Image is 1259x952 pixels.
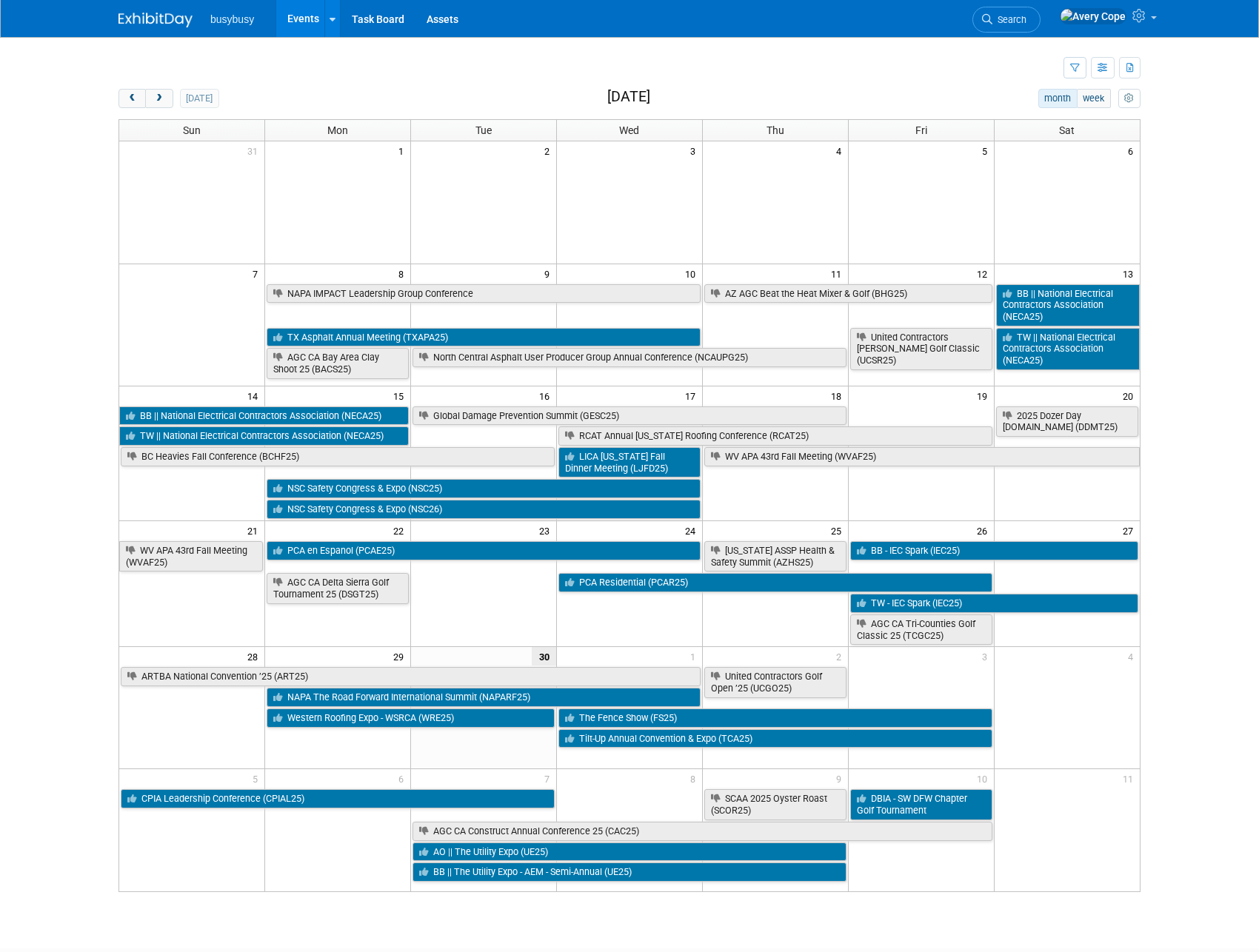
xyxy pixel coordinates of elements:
span: 20 [1121,386,1140,405]
span: 6 [397,769,410,788]
span: busybusy [210,13,254,25]
span: 9 [543,264,556,283]
span: Sat [1059,124,1075,136]
span: 4 [835,141,848,160]
span: 31 [246,141,264,160]
span: Search [992,14,1026,25]
a: Search [972,7,1041,33]
a: TW - IEC Spark (IEC25) [850,594,1138,613]
a: TW || National Electrical Contractors Association (NECA25) [119,426,409,446]
span: 29 [392,647,410,666]
a: 2025 Dozer Day [DOMAIN_NAME] (DDMT25) [996,406,1138,437]
span: Tue [475,124,492,136]
a: Tilt-Up Annual Convention & Expo (TCA25) [558,729,992,748]
a: RCAT Annual [US_STATE] Roofing Conference (RCAT25) [558,426,992,446]
a: NSC Safety Congress & Expo (NSC25) [267,479,701,498]
i: Personalize Calendar [1124,94,1134,104]
a: [US_STATE] ASSP Health & Safety Summit (AZHS25) [704,541,846,571]
span: 19 [975,386,994,405]
a: Western Roofing Expo - WSRCA (WRE25) [267,708,555,728]
span: 23 [538,521,556,540]
span: 26 [975,521,994,540]
a: WV APA 43rd Fall Meeting (WVAF25) [704,447,1140,466]
span: 10 [975,769,994,788]
a: AZ AGC Beat the Heat Mixer & Golf (BHG25) [704,284,992,304]
span: 1 [397,141,410,160]
a: BB - IEC Spark (IEC25) [850,541,1138,560]
a: NAPA IMPACT Leadership Group Conference [267,284,701,304]
span: 4 [1126,647,1140,666]
span: Fri [915,124,927,136]
a: NAPA The Road Forward International Summit (NAPARF25) [267,688,701,707]
button: myCustomButton [1118,89,1141,108]
span: 7 [251,264,264,283]
span: 16 [538,386,556,405]
button: week [1077,89,1111,108]
a: NSC Safety Congress & Expo (NSC26) [267,500,701,519]
span: 3 [981,647,994,666]
a: BC Heavies Fall Conference (BCHF25) [121,447,555,466]
span: 11 [829,264,848,283]
span: Sun [183,124,201,136]
span: Wed [619,124,639,136]
a: TX Asphalt Annual Meeting (TXAPA25) [267,328,701,347]
a: AGC CA Tri-Counties Golf Classic 25 (TCGC25) [850,614,992,645]
h2: [DATE] [607,89,650,105]
a: BB || The Utility Expo - AEM - Semi-Annual (UE25) [413,862,846,882]
button: month [1038,89,1078,108]
a: AGC CA Delta Sierra Golf Tournament 25 (DSGT25) [267,573,409,603]
span: 3 [689,141,702,160]
a: TW || National Electrical Contractors Association (NECA25) [996,328,1140,370]
a: United Contractors [PERSON_NAME] Golf Classic (UCSR25) [850,328,992,370]
span: 2 [835,647,848,666]
a: LICA [US_STATE] Fall Dinner Meeting (LJFD25) [558,447,701,477]
span: 10 [684,264,702,283]
button: next [145,89,173,108]
a: WV APA 43rd Fall Meeting (WVAF25) [119,541,263,571]
span: 18 [829,386,848,405]
span: 24 [684,521,702,540]
a: DBIA - SW DFW Chapter Golf Tournament [850,789,992,819]
span: 9 [835,769,848,788]
span: 8 [689,769,702,788]
span: 27 [1121,521,1140,540]
a: AO || The Utility Expo (UE25) [413,842,846,862]
a: AGC CA Bay Area Clay Shoot 25 (BACS25) [267,348,409,378]
span: 11 [1121,769,1140,788]
span: 28 [246,647,264,666]
a: Global Damage Prevention Summit (GESC25) [413,406,846,426]
a: ARTBA National Convention ’25 (ART25) [121,667,701,686]
a: United Contractors Golf Open ’25 (UCGO25) [704,667,846,697]
a: PCA Residential (PCAR25) [558,573,992,592]
span: 2 [543,141,556,160]
a: PCA en Espanol (PCAE25) [267,541,701,560]
span: 1 [689,647,702,666]
a: North Central Asphalt User Producer Group Annual Conference (NCAUPG25) [413,348,846,367]
a: AGC CA Construct Annual Conference 25 (CAC25) [413,822,992,841]
span: 22 [392,521,410,540]
a: BB || National Electrical Contractors Association (NECA25) [996,284,1140,326]
span: 30 [532,647,556,666]
span: 12 [975,264,994,283]
a: The Fence Show (FS25) [558,708,992,728]
span: 14 [246,386,264,405]
span: 21 [246,521,264,540]
span: Thu [767,124,784,136]
span: 5 [251,769,264,788]
span: 13 [1121,264,1140,283]
span: Mon [327,124,348,136]
span: 7 [543,769,556,788]
button: [DATE] [180,89,219,108]
span: 6 [1126,141,1140,160]
img: Avery Cope [1060,8,1126,24]
img: ExhibitDay [118,13,193,27]
a: CPIA Leadership Conference (CPIAL25) [121,789,555,808]
a: SCAA 2025 Oyster Roast (SCOR25) [704,789,846,819]
a: BB || National Electrical Contractors Association (NECA25) [119,406,409,426]
span: 25 [829,521,848,540]
span: 15 [392,386,410,405]
span: 5 [981,141,994,160]
span: 17 [684,386,702,405]
span: 8 [397,264,410,283]
button: prev [118,89,146,108]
